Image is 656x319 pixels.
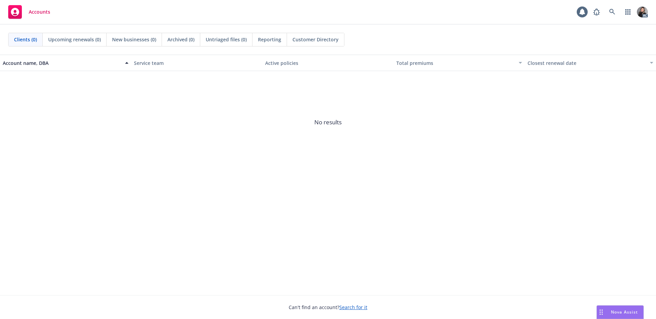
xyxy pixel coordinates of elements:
span: Customer Directory [292,36,339,43]
a: Search [605,5,619,19]
span: Reporting [258,36,281,43]
a: Report a Bug [590,5,603,19]
button: Active policies [262,55,394,71]
span: Nova Assist [611,309,638,315]
div: Drag to move [597,306,605,319]
button: Total premiums [394,55,525,71]
img: photo [637,6,648,17]
div: Closest renewal date [528,59,646,67]
div: Total premiums [396,59,515,67]
a: Switch app [621,5,635,19]
div: Account name, DBA [3,59,121,67]
span: Can't find an account? [289,304,367,311]
button: Nova Assist [597,305,644,319]
span: Archived (0) [167,36,194,43]
a: Search for it [339,304,367,310]
span: Accounts [29,9,50,15]
span: Untriaged files (0) [206,36,247,43]
span: Clients (0) [14,36,37,43]
button: Service team [131,55,262,71]
div: Service team [134,59,260,67]
div: Active policies [265,59,391,67]
span: New businesses (0) [112,36,156,43]
button: Closest renewal date [525,55,656,71]
span: Upcoming renewals (0) [48,36,101,43]
a: Accounts [5,2,53,22]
